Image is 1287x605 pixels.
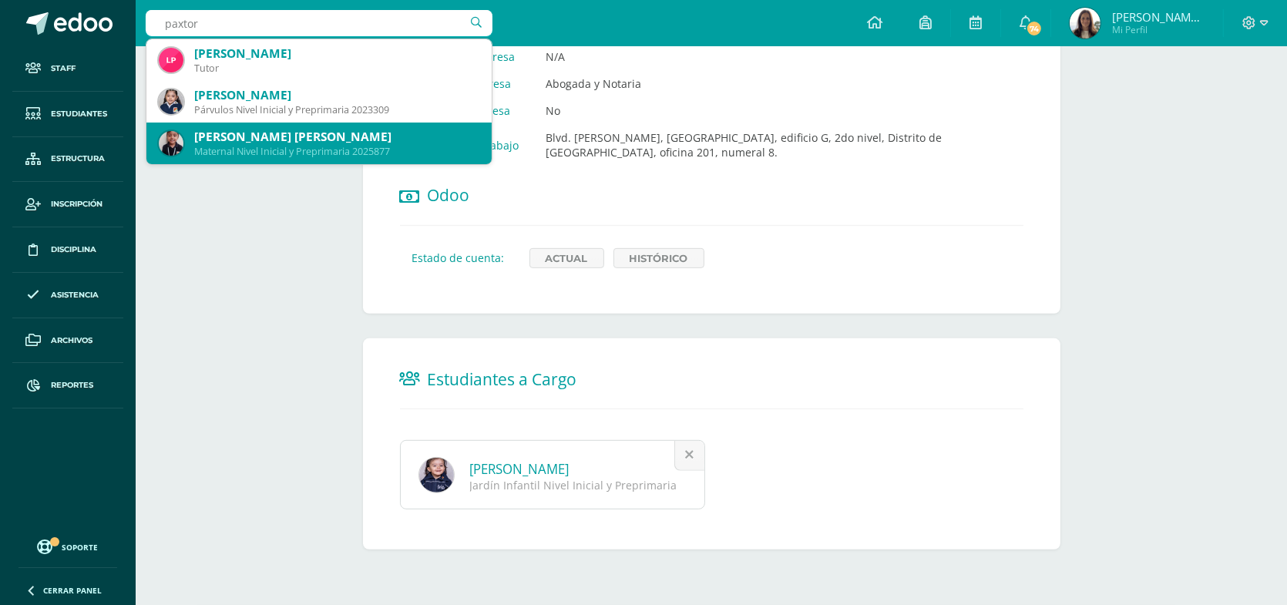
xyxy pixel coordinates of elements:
a: Histórico [613,248,704,268]
div: Jardín Infantil Nivel Inicial y Preprimaria [470,478,678,492]
span: Reportes [51,379,93,392]
img: 76343aaadbd102afea496112b39f3776.png [159,48,183,72]
a: Asistencia [12,273,123,318]
a: Estudiantes [12,92,123,137]
a: [PERSON_NAME] [470,460,570,478]
div: Tutor [194,62,479,75]
span: Estructura [51,153,105,165]
td: Abogada y Notaria [533,70,1023,97]
td: Estado de cuenta: [400,242,517,274]
a: Estructura [12,137,123,183]
span: Estudiantes [51,108,107,120]
h2: Odoo [400,180,1023,210]
a: Inscripción [12,182,123,227]
input: Busca un usuario... [146,10,492,36]
span: 74 [1026,20,1043,37]
span: Estudiantes a Cargo [428,368,577,389]
a: Staff [12,46,123,92]
td: N/A [533,43,1023,70]
div: [PERSON_NAME] [194,45,479,62]
a: Archivos [12,318,123,364]
a: Actual [529,248,604,268]
a: Disciplina [12,227,123,273]
span: [PERSON_NAME][DATE] [1112,9,1205,25]
span: Archivos [51,334,92,347]
img: fc7c53d4bca84af28ff32390987e52ab.png [159,131,183,156]
img: e0b8dd9515da5a83bda396a0419da769.png [1070,8,1101,39]
td: No [533,97,1023,124]
div: [PERSON_NAME] [PERSON_NAME] [194,129,479,145]
div: [PERSON_NAME] [194,87,479,103]
img: 429.jpg [418,457,455,493]
span: Inscripción [51,198,102,210]
a: Reportes [12,363,123,408]
span: Cerrar panel [43,585,102,596]
span: Disciplina [51,244,96,256]
span: Soporte [62,542,99,553]
span: Asistencia [51,289,99,301]
img: a47ab32f5a16a0fa8b68268338ef5404.png [159,89,183,114]
span: Staff [51,62,76,75]
span: Mi Perfil [1112,23,1205,36]
td: Blvd. [PERSON_NAME], [GEOGRAPHIC_DATA], edificio G, 2do nivel, Distrito de [GEOGRAPHIC_DATA], ofi... [533,124,1023,166]
a: Soporte [18,536,117,556]
div: Párvulos Nivel Inicial y Preprimaria 2023309 [194,103,479,116]
div: Maternal Nivel Inicial y Preprimaria 2025877 [194,145,479,158]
